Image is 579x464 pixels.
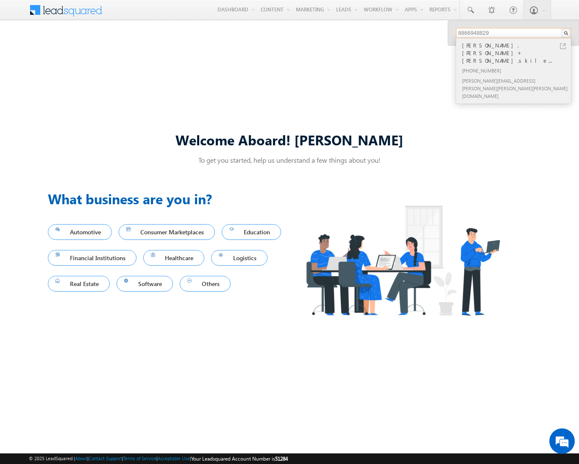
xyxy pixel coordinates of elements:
[126,226,208,238] span: Consumer Marketplaces
[56,226,104,238] span: Automotive
[14,44,36,56] img: d_60004797649_company_0_60004797649
[275,456,288,462] span: 51284
[44,44,142,56] div: Chat with us now
[75,456,87,461] a: About
[89,456,122,461] a: Contact Support
[151,252,197,264] span: Healthcare
[56,252,129,264] span: Financial Institutions
[187,278,223,289] span: Others
[191,456,288,462] span: Your Leadsquared Account Number is
[11,78,155,254] textarea: Type your message and hit 'Enter'
[219,252,260,264] span: Logistics
[48,156,531,164] p: To get you started, help us understand a few things about you!
[29,455,288,463] span: © 2025 LeadSquared | | | | |
[289,189,516,332] img: Industry.png
[460,41,574,65] div: [PERSON_NAME].[PERSON_NAME]+[PERSON_NAME].skile...
[115,261,154,272] em: Start Chat
[139,4,159,25] div: Minimize live chat window
[229,226,273,238] span: Education
[56,278,102,289] span: Real Estate
[158,456,190,461] a: Acceptable Use
[124,278,166,289] span: Software
[48,189,289,209] h3: What business are you in?
[123,456,156,461] a: Terms of Service
[460,65,574,75] div: [PHONE_NUMBER]
[48,131,531,149] div: Welcome Aboard! [PERSON_NAME]
[460,75,574,101] div: [PERSON_NAME][EMAIL_ADDRESS][PERSON_NAME][PERSON_NAME][PERSON_NAME][DOMAIN_NAME]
